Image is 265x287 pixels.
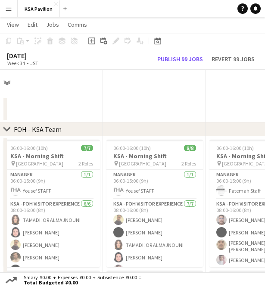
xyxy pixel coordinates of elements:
[16,160,63,167] span: [GEOGRAPHIC_DATA]
[106,170,203,199] app-card-role: Manager1/106:00-15:00 (9h)Yousef STAFF
[3,19,22,30] a: View
[216,145,254,151] span: 06:00-16:00 (10h)
[106,152,203,160] h3: KSA - Morning Shift
[181,160,196,167] span: 2 Roles
[64,19,90,30] a: Comms
[7,21,19,28] span: View
[5,60,27,66] span: Week 34
[106,140,203,267] app-job-card: 06:00-16:00 (10h)8/8KSA - Morning Shift [GEOGRAPHIC_DATA]2 RolesManager1/106:00-15:00 (9h)Yousef ...
[24,280,141,285] span: Total Budgeted ¥0.00
[78,160,93,167] span: 2 Roles
[14,125,62,134] div: FOH - KSA Team
[3,152,100,160] h3: KSA - Morning Shift
[30,60,38,66] div: JST
[7,51,58,60] div: [DATE]
[24,19,41,30] a: Edit
[119,160,166,167] span: [GEOGRAPHIC_DATA]
[154,54,206,64] button: Publish 99 jobs
[184,145,196,151] span: 8/8
[81,145,93,151] span: 7/7
[3,140,100,267] app-job-card: 06:00-16:00 (10h)7/7KSA - Morning Shift [GEOGRAPHIC_DATA]2 RolesManager1/106:00-15:00 (9h)Yousef ...
[113,145,151,151] span: 06:00-16:00 (10h)
[46,21,59,28] span: Jobs
[28,21,37,28] span: Edit
[18,0,60,17] button: KSA Pavilion
[3,170,100,199] app-card-role: Manager1/106:00-15:00 (9h)Yousef STAFF
[19,275,143,285] div: Salary ¥0.00 + Expenses ¥0.00 + Subsistence ¥0.00 =
[68,21,87,28] span: Comms
[10,145,48,151] span: 06:00-16:00 (10h)
[43,19,62,30] a: Jobs
[208,54,258,64] button: Revert 99 jobs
